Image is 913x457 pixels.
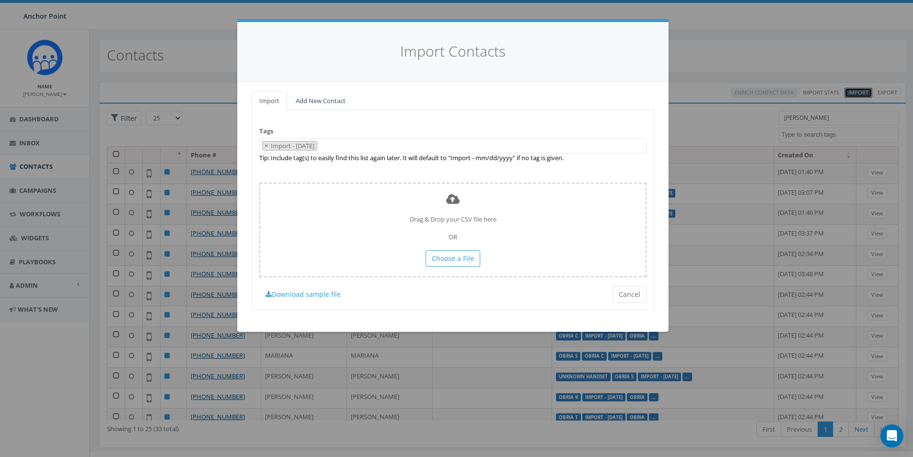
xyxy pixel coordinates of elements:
[263,141,270,151] button: Remove item
[320,142,324,151] textarea: Search
[259,286,347,303] a: Download sample file
[259,127,273,136] label: Tags
[252,91,287,111] a: Import
[259,153,564,163] label: Tip: Include tag(s) to easily find this list again later. It will default to "Import - mm/dd/yyyy...
[259,183,647,277] div: Drag & Drop your CSV file here
[613,286,647,303] button: Cancel
[449,233,457,241] span: OR
[880,424,903,447] div: Open Intercom Messenger
[265,141,268,150] span: ×
[288,91,353,111] a: Add New Contact
[262,141,317,151] li: Import - 09/03/2025
[252,41,654,62] h4: Import Contacts
[270,141,317,150] span: Import - [DATE]
[432,254,474,263] span: Choose a File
